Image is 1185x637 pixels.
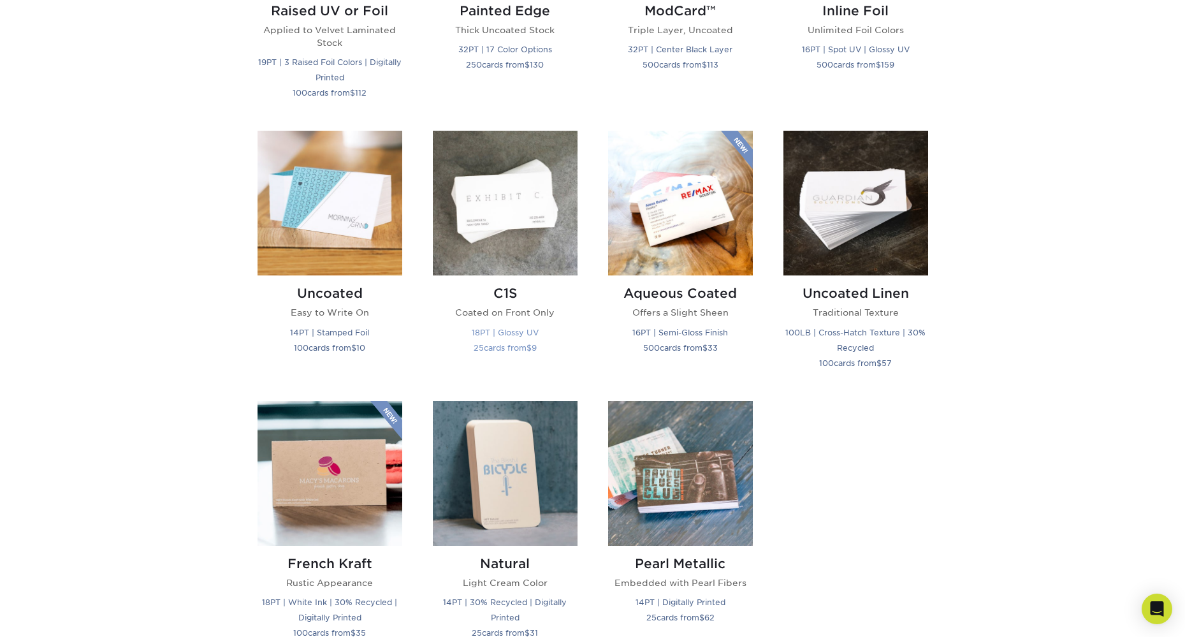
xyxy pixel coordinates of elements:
span: 500 [817,60,833,70]
small: 18PT | White Ink | 30% Recycled | Digitally Printed [262,597,397,622]
img: Aqueous Coated Business Cards [608,131,753,275]
span: 25 [646,613,657,622]
span: 500 [643,60,659,70]
a: Uncoated Business Cards Uncoated Easy to Write On 14PT | Stamped Foil 100cards from$10 [258,131,402,385]
small: 14PT | 30% Recycled | Digitally Printed [443,597,567,622]
small: cards from [643,343,718,353]
img: C1S Business Cards [433,131,578,275]
p: Offers a Slight Sheen [608,306,753,319]
small: 32PT | 17 Color Options [458,45,552,54]
div: Open Intercom Messenger [1142,594,1172,624]
h2: Raised UV or Foil [258,3,402,18]
span: 25 [474,343,484,353]
span: 250 [466,60,482,70]
p: Thick Uncoated Stock [433,24,578,36]
p: Unlimited Foil Colors [783,24,928,36]
span: $ [525,60,530,70]
img: Natural Business Cards [433,401,578,546]
small: 19PT | 3 Raised Foil Colors | Digitally Printed [258,57,402,82]
small: cards from [643,60,718,70]
p: Triple Layer, Uncoated [608,24,753,36]
small: cards from [474,343,537,353]
span: $ [351,343,356,353]
img: New Product [370,401,402,439]
span: $ [876,358,882,368]
h2: Pearl Metallic [608,556,753,571]
small: 32PT | Center Black Layer [628,45,732,54]
p: Traditional Texture [783,306,928,319]
span: 100 [294,343,309,353]
h2: Painted Edge [433,3,578,18]
h2: Uncoated Linen [783,286,928,301]
span: $ [876,60,881,70]
span: 130 [530,60,544,70]
h2: ModCard™ [608,3,753,18]
img: French Kraft Business Cards [258,401,402,546]
img: Pearl Metallic Business Cards [608,401,753,546]
img: New Product [721,131,753,169]
small: 100LB | Cross-Hatch Texture | 30% Recycled [785,328,926,353]
p: Light Cream Color [433,576,578,589]
h2: French Kraft [258,556,402,571]
small: 14PT | Digitally Printed [636,597,725,607]
span: 100 [819,358,834,368]
a: Uncoated Linen Business Cards Uncoated Linen Traditional Texture 100LB | Cross-Hatch Texture | 30... [783,131,928,385]
img: Uncoated Linen Business Cards [783,131,928,275]
h2: Aqueous Coated [608,286,753,301]
h2: Inline Foil [783,3,928,18]
h2: Uncoated [258,286,402,301]
span: 62 [704,613,715,622]
small: cards from [294,343,365,353]
span: $ [350,88,355,98]
a: C1S Business Cards C1S Coated on Front Only 18PT | Glossy UV 25cards from$9 [433,131,578,385]
p: Rustic Appearance [258,576,402,589]
span: 113 [707,60,718,70]
small: 16PT | Spot UV | Glossy UV [802,45,910,54]
span: 57 [882,358,892,368]
h2: C1S [433,286,578,301]
p: Easy to Write On [258,306,402,319]
span: $ [702,343,708,353]
small: cards from [819,358,892,368]
span: $ [699,613,704,622]
small: cards from [293,88,367,98]
small: cards from [646,613,715,622]
img: Uncoated Business Cards [258,131,402,275]
small: cards from [466,60,544,70]
span: $ [527,343,532,353]
span: 159 [881,60,894,70]
p: Coated on Front Only [433,306,578,319]
span: 500 [643,343,660,353]
p: Embedded with Pearl Fibers [608,576,753,589]
small: 14PT | Stamped Foil [290,328,369,337]
h2: Natural [433,556,578,571]
span: 112 [355,88,367,98]
small: 18PT | Glossy UV [472,328,539,337]
span: 33 [708,343,718,353]
p: Applied to Velvet Laminated Stock [258,24,402,50]
span: 100 [293,88,307,98]
span: 10 [356,343,365,353]
span: $ [702,60,707,70]
small: cards from [817,60,894,70]
a: Aqueous Coated Business Cards Aqueous Coated Offers a Slight Sheen 16PT | Semi-Gloss Finish 500ca... [608,131,753,385]
span: 9 [532,343,537,353]
small: 16PT | Semi-Gloss Finish [632,328,728,337]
